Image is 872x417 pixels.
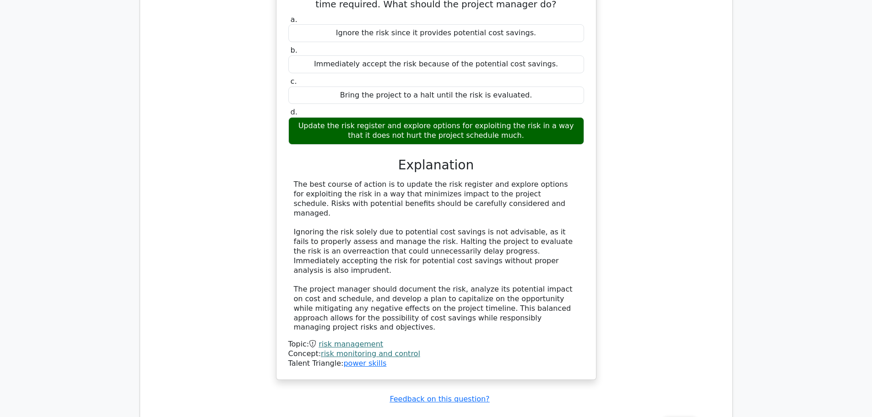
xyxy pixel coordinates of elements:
span: c. [291,77,297,86]
h3: Explanation [294,157,579,173]
span: b. [291,46,298,54]
a: risk management [319,340,383,348]
div: Talent Triangle: [288,340,584,368]
div: The best course of action is to update the risk register and explore options for exploiting the r... [294,180,579,332]
div: Concept: [288,349,584,359]
a: Feedback on this question? [390,395,489,403]
a: power skills [343,359,386,368]
div: Ignore the risk since it provides potential cost savings. [288,24,584,42]
div: Topic: [288,340,584,349]
div: Immediately accept the risk because of the potential cost savings. [288,55,584,73]
div: Update the risk register and explore options for exploiting the risk in a way that it does not hu... [288,117,584,145]
div: Bring the project to a halt until the risk is evaluated. [288,87,584,104]
a: risk monitoring and control [321,349,420,358]
span: a. [291,15,298,24]
span: d. [291,108,298,116]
